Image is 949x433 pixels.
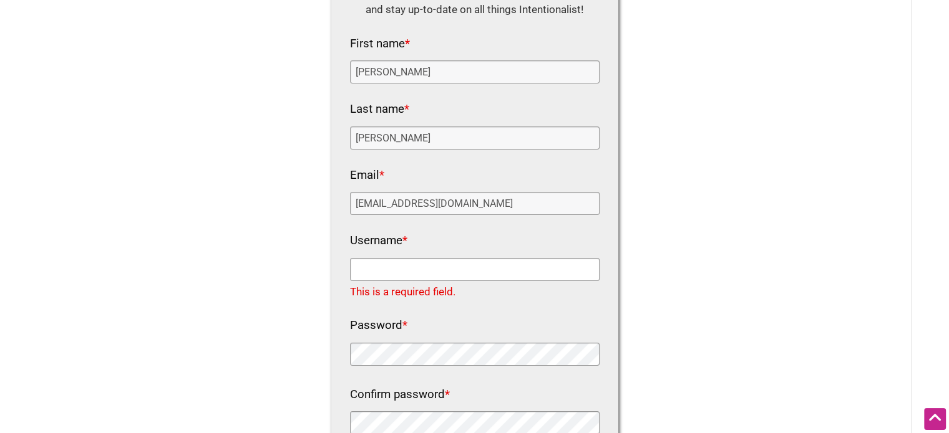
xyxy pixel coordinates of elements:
label: Username [350,231,407,252]
label: Confirm password [350,384,450,406]
label: Last name [350,99,409,120]
label: First name [350,34,410,55]
label: Password [350,315,407,336]
div: Scroll Back to Top [924,408,946,430]
label: Email [350,165,384,186]
div: This is a required field. [350,284,593,300]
